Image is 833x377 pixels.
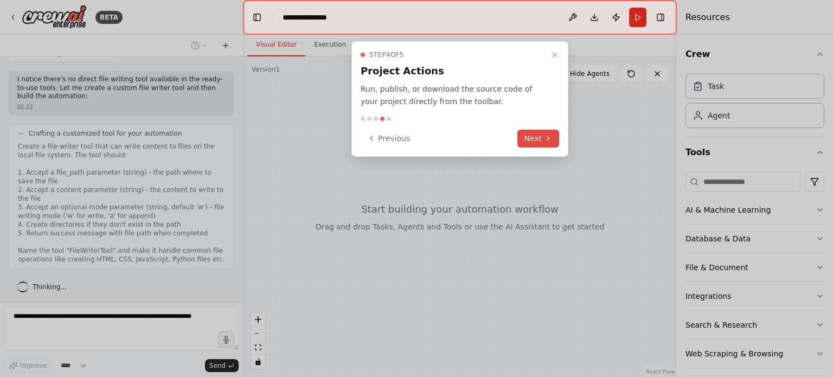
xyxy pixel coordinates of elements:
[361,63,546,79] h3: Project Actions
[361,83,546,108] p: Run, publish, or download the source code of your project directly from the toolbar.
[548,48,561,61] button: Close walkthrough
[369,50,404,59] span: Step 4 of 5
[517,130,559,148] button: Next
[361,130,416,148] button: Previous
[249,10,265,25] button: Hide left sidebar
